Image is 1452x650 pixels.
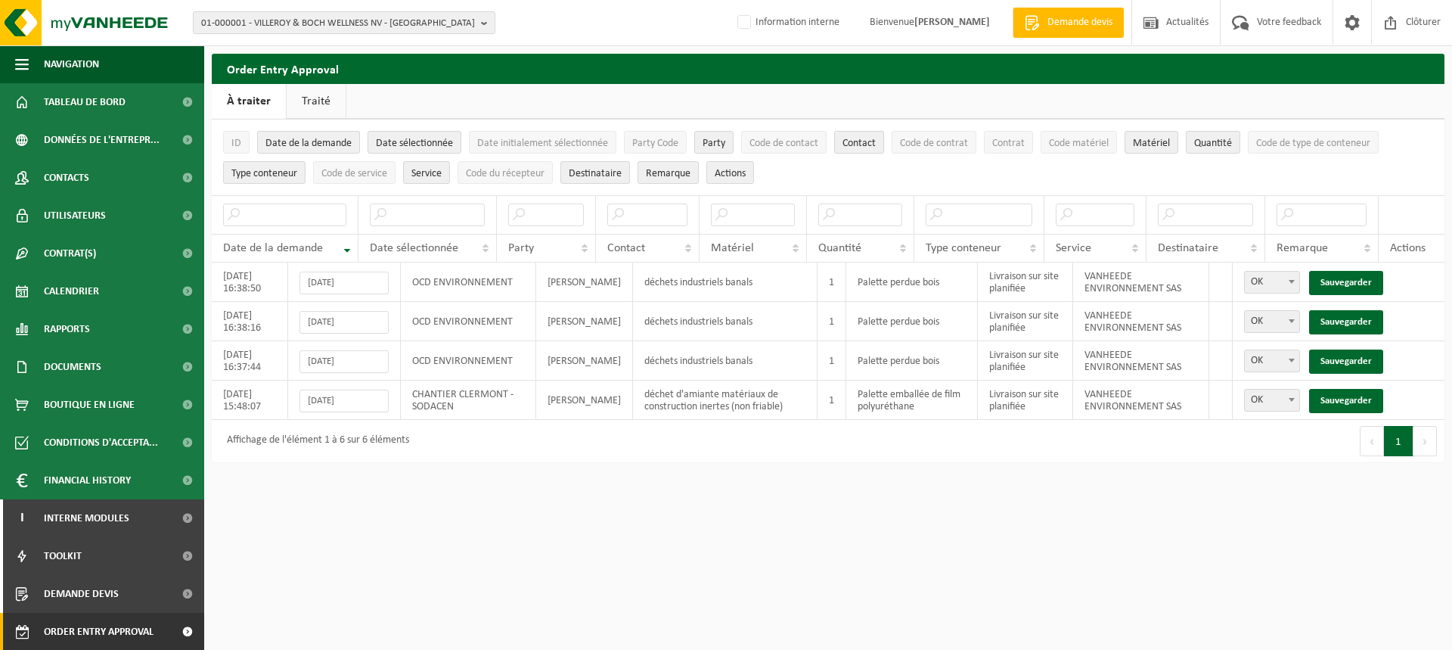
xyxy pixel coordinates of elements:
span: Toolkit [44,537,82,575]
span: Date initialement sélectionnée [477,138,608,149]
span: Calendrier [44,272,99,310]
a: À traiter [212,84,286,119]
label: Information interne [734,11,839,34]
td: [DATE] 16:38:50 [212,263,288,302]
button: ContactContact: Activate to sort [834,131,884,154]
span: Documents [44,348,101,386]
span: Contacts [44,159,89,197]
button: Code de type de conteneurCode de type de conteneur: Activate to sort [1248,131,1379,154]
button: Code de serviceCode de service: Activate to sort [313,161,396,184]
span: Party [508,242,534,254]
button: DestinataireDestinataire : Activate to sort [560,161,630,184]
span: OK [1244,389,1300,412]
button: Code matérielCode matériel: Activate to sort [1041,131,1117,154]
span: OK [1245,272,1299,293]
span: Type conteneur [926,242,1001,254]
td: 1 [818,381,846,420]
button: Date initialement sélectionnéeDate initialement sélectionnée: Activate to sort [469,131,616,154]
span: OK [1244,310,1300,333]
span: Financial History [44,462,131,499]
td: VANHEEDE ENVIRONNEMENT SAS [1073,341,1209,381]
span: Tableau de bord [44,83,126,121]
button: Previous [1360,426,1384,456]
td: Palette perdue bois [846,341,978,381]
button: Party CodeParty Code: Activate to sort [624,131,687,154]
span: Service [1056,242,1091,254]
td: Palette perdue bois [846,263,978,302]
td: [DATE] 16:37:44 [212,341,288,381]
button: Next [1413,426,1437,456]
td: Palette perdue bois [846,302,978,341]
span: Boutique en ligne [44,386,135,424]
td: Livraison sur site planifiée [978,263,1073,302]
span: Matériel [1133,138,1170,149]
span: Destinataire [569,168,622,179]
span: Code de contact [749,138,818,149]
button: RemarqueRemarque: Activate to sort [638,161,699,184]
span: Date de la demande [265,138,352,149]
strong: [PERSON_NAME] [914,17,990,28]
span: Code du récepteur [466,168,544,179]
td: [DATE] 15:48:07 [212,381,288,420]
td: [PERSON_NAME] [536,381,633,420]
a: Sauvegarder [1309,310,1383,334]
span: Contrat [992,138,1025,149]
span: Navigation [44,45,99,83]
button: PartyParty: Activate to sort [694,131,734,154]
span: Quantité [1194,138,1232,149]
span: Rapports [44,310,90,348]
button: Actions [706,161,754,184]
button: ServiceService: Activate to sort [403,161,450,184]
span: Actions [1390,242,1426,254]
button: ContratContrat: Activate to sort [984,131,1033,154]
td: [DATE] 16:38:16 [212,302,288,341]
span: Contact [842,138,876,149]
span: Date sélectionnée [370,242,458,254]
button: Code de contactCode de contact: Activate to sort [741,131,827,154]
button: Date sélectionnéeDate sélectionnée: Activate to sort [368,131,461,154]
td: VANHEEDE ENVIRONNEMENT SAS [1073,263,1209,302]
span: OK [1245,390,1299,411]
span: Party Code [632,138,678,149]
td: OCD ENVIRONNEMENT [401,341,536,381]
span: Date de la demande [223,242,323,254]
span: Code de contrat [900,138,968,149]
span: Contact [607,242,645,254]
td: VANHEEDE ENVIRONNEMENT SAS [1073,302,1209,341]
span: Type conteneur [231,168,297,179]
span: Matériel [711,242,754,254]
td: VANHEEDE ENVIRONNEMENT SAS [1073,381,1209,420]
td: OCD ENVIRONNEMENT [401,302,536,341]
td: Palette emballée de film polyuréthane [846,381,978,420]
td: CHANTIER CLERMONT - SODACEN [401,381,536,420]
span: Conditions d'accepta... [44,424,158,462]
span: Quantité [818,242,861,254]
span: Demande devis [44,575,119,613]
span: Date sélectionnée [376,138,453,149]
td: déchets industriels banals [633,263,818,302]
button: Type conteneurType conteneur: Activate to sort [223,161,306,184]
span: Destinataire [1158,242,1218,254]
a: Sauvegarder [1309,271,1383,295]
span: Remarque [1277,242,1328,254]
span: 01-000001 - VILLEROY & BOCH WELLNESS NV - [GEOGRAPHIC_DATA] [201,12,475,35]
span: Code matériel [1049,138,1109,149]
div: Affichage de l'élément 1 à 6 sur 6 éléments [219,428,409,455]
span: Remarque [646,168,690,179]
button: IDID: Activate to sort [223,131,250,154]
h2: Order Entry Approval [212,54,1444,83]
button: Date de la demandeDate de la demande: Activate to remove sorting [257,131,360,154]
td: 1 [818,341,846,381]
td: [PERSON_NAME] [536,302,633,341]
span: Données de l'entrepr... [44,121,160,159]
span: Utilisateurs [44,197,106,235]
button: Code du récepteurCode du récepteur: Activate to sort [458,161,553,184]
td: Livraison sur site planifiée [978,381,1073,420]
td: déchets industriels banals [633,302,818,341]
a: Demande devis [1013,8,1124,38]
span: Code de service [321,168,387,179]
td: 1 [818,263,846,302]
button: QuantitéQuantité: Activate to sort [1186,131,1240,154]
td: Livraison sur site planifiée [978,341,1073,381]
span: Service [411,168,442,179]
